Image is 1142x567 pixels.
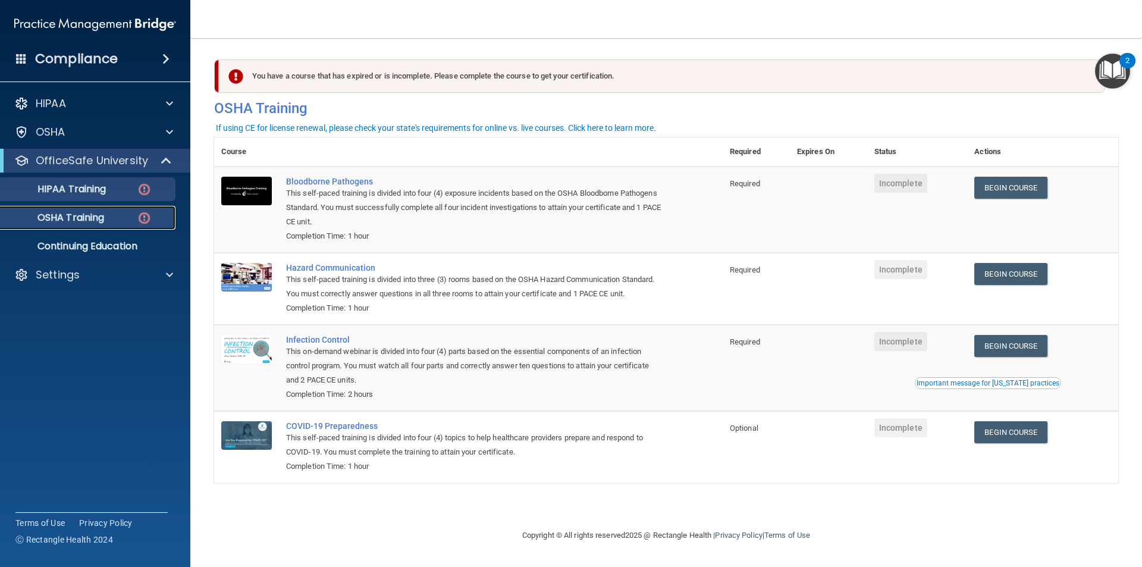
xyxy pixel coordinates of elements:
div: This on-demand webinar is divided into four (4) parts based on the essential components of an inf... [286,344,663,387]
div: Completion Time: 1 hour [286,229,663,243]
div: 2 [1125,61,1130,76]
img: danger-circle.6113f641.png [137,182,152,197]
a: Begin Course [974,263,1047,285]
span: Required [730,265,760,274]
button: Read this if you are a dental practitioner in the state of CA [915,377,1061,389]
a: Hazard Communication [286,263,663,272]
a: Settings [14,268,173,282]
th: Course [214,137,279,167]
a: OfficeSafe University [14,154,172,168]
iframe: Drift Widget Chat Controller [936,483,1128,530]
th: Actions [967,137,1118,167]
span: Required [730,337,760,346]
p: OSHA [36,125,65,139]
th: Required [723,137,790,167]
p: HIPAA [36,96,66,111]
div: This self-paced training is divided into four (4) topics to help healthcare providers prepare and... [286,431,663,459]
p: HIPAA Training [8,183,106,195]
div: Completion Time: 1 hour [286,459,663,474]
span: Incomplete [874,260,927,279]
a: Terms of Use [764,531,810,540]
a: Terms of Use [15,517,65,529]
a: Begin Course [974,335,1047,357]
span: Optional [730,424,758,433]
a: Privacy Policy [715,531,762,540]
div: You have a course that has expired or is incomplete. Please complete the course to get your certi... [219,59,1105,93]
p: OSHA Training [8,212,104,224]
a: OSHA [14,125,173,139]
a: Infection Control [286,335,663,344]
div: Completion Time: 1 hour [286,301,663,315]
span: Incomplete [874,332,927,351]
img: exclamation-circle-solid-danger.72ef9ffc.png [228,69,243,84]
div: Important message for [US_STATE] practices [917,380,1059,387]
span: Incomplete [874,418,927,437]
h4: Compliance [35,51,118,67]
img: danger-circle.6113f641.png [137,211,152,225]
a: Privacy Policy [79,517,133,529]
th: Expires On [790,137,867,167]
div: Copyright © All rights reserved 2025 @ Rectangle Health | | [449,516,883,555]
h4: OSHA Training [214,100,1118,117]
th: Status [867,137,968,167]
a: HIPAA [14,96,173,111]
div: This self-paced training is divided into four (4) exposure incidents based on the OSHA Bloodborne... [286,186,663,229]
span: Ⓒ Rectangle Health 2024 [15,534,113,546]
div: This self-paced training is divided into three (3) rooms based on the OSHA Hazard Communication S... [286,272,663,301]
div: Completion Time: 2 hours [286,387,663,402]
a: Begin Course [974,421,1047,443]
a: COVID-19 Preparedness [286,421,663,431]
button: If using CE for license renewal, please check your state's requirements for online vs. live cours... [214,122,658,134]
a: Begin Course [974,177,1047,199]
p: Continuing Education [8,240,170,252]
p: OfficeSafe University [36,154,148,168]
a: Bloodborne Pathogens [286,177,663,186]
button: Open Resource Center, 2 new notifications [1095,54,1130,89]
div: If using CE for license renewal, please check your state's requirements for online vs. live cours... [216,124,656,132]
span: Required [730,179,760,188]
p: Settings [36,268,80,282]
span: Incomplete [874,174,927,193]
img: PMB logo [14,12,176,36]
